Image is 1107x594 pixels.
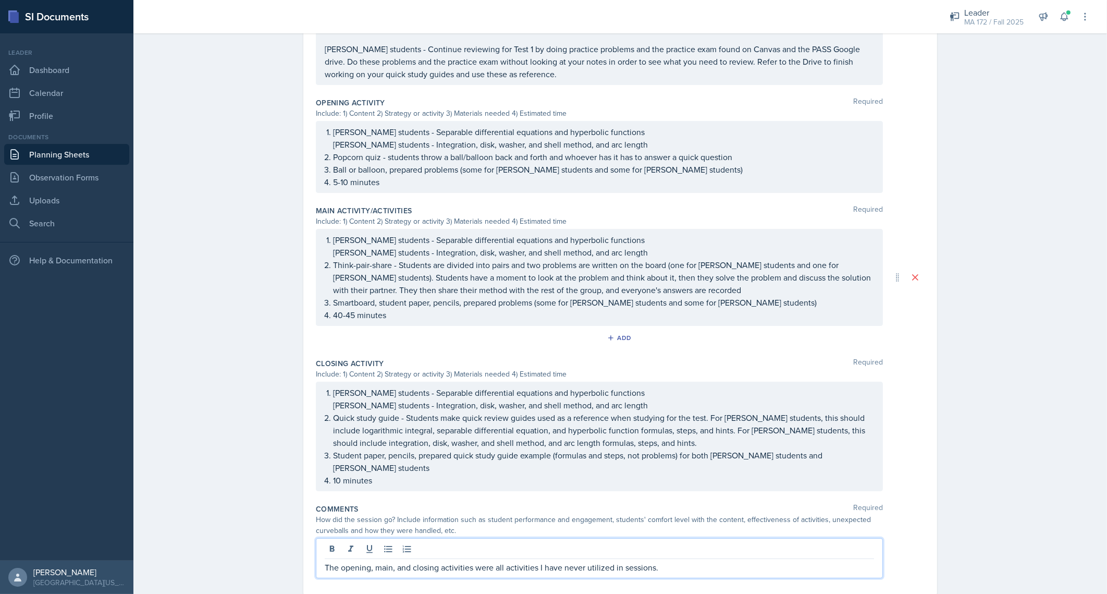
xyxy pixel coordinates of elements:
p: 40-45 minutes [333,309,874,321]
span: Required [853,98,883,108]
p: Smartboard, student paper, pencils, prepared problems (some for [PERSON_NAME] students and some f... [333,296,874,309]
a: Profile [4,105,129,126]
div: MA 172 / Fall 2025 [964,17,1024,28]
div: Help & Documentation [4,250,129,271]
div: Include: 1) Content 2) Strategy or activity 3) Materials needed 4) Estimated time [316,216,883,227]
div: How did the session go? Include information such as student performance and engagement, students'... [316,514,883,536]
p: 5-10 minutes [333,176,874,188]
label: Opening Activity [316,98,385,108]
a: Calendar [4,82,129,103]
label: Comments [316,504,359,514]
div: Include: 1) Content 2) Strategy or activity 3) Materials needed 4) Estimated time [316,369,883,380]
a: Search [4,213,129,234]
p: Ball or balloon, prepared problems (some for [PERSON_NAME] students and some for [PERSON_NAME] st... [333,163,874,176]
a: Planning Sheets [4,144,129,165]
span: Required [853,358,883,369]
p: Think-pair-share - Students are divided into pairs and two problems are written on the board (one... [333,259,874,296]
p: [PERSON_NAME] students - Separable differential equations and hyperbolic functions [333,386,874,399]
a: Uploads [4,190,129,211]
p: Student paper, pencils, prepared quick study guide example (formulas and steps, not problems) for... [333,449,874,474]
label: Closing Activity [316,358,384,369]
label: Main Activity/Activities [316,205,412,216]
div: Leader [964,6,1024,19]
p: [PERSON_NAME] students - Separable differential equations and hyperbolic functions [333,234,874,246]
a: Dashboard [4,59,129,80]
p: [PERSON_NAME] students - Integration, disk, washer, and shell method, and arc length [333,399,874,411]
div: Documents [4,132,129,142]
span: Required [853,504,883,514]
div: Add [609,334,632,342]
span: Required [853,205,883,216]
p: [PERSON_NAME] students - Continue reviewing for Test 1 by doing practice problems and the practic... [325,43,874,80]
div: [PERSON_NAME] [33,567,125,577]
p: Quick study guide - Students make quick review guides used as a reference when studying for the t... [333,411,874,449]
p: [PERSON_NAME] students - Separable differential equations and hyperbolic functions [333,126,874,138]
div: [GEOGRAPHIC_DATA][US_STATE] in [GEOGRAPHIC_DATA] [33,577,125,588]
div: Include: 1) Content 2) Strategy or activity 3) Materials needed 4) Estimated time [316,108,883,119]
p: Popcorn quiz - students throw a ball/balloon back and forth and whoever has it has to answer a qu... [333,151,874,163]
a: Observation Forms [4,167,129,188]
button: Add [604,330,637,346]
p: 10 minutes [333,474,874,487]
p: The opening, main, and closing activities were all activities I have never utilized in sessions. [325,561,874,574]
p: [PERSON_NAME] students - Integration, disk, washer, and shell method, and arc length [333,246,874,259]
div: Leader [4,48,129,57]
p: [PERSON_NAME] students - Integration, disk, washer, and shell method, and arc length [333,138,874,151]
